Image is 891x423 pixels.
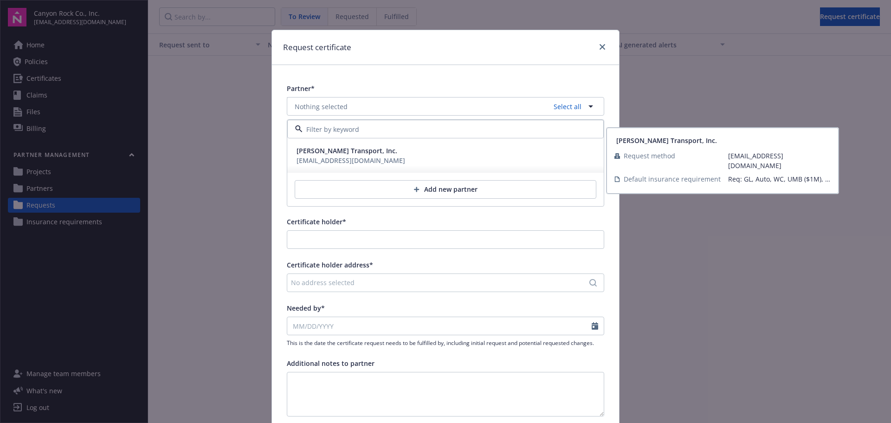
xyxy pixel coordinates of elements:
[287,97,604,116] button: Nothing selectedSelect all
[295,102,348,111] span: Nothing selected
[597,41,608,52] a: close
[287,339,604,347] span: This is the date the certificate request needs to be fulfilled by, including initial request and ...
[616,136,717,145] button: [PERSON_NAME] Transport, Inc.
[287,84,315,93] span: Partner*
[291,278,591,287] div: No address selected
[303,124,585,134] input: Filter by keyword
[728,151,831,170] span: [EMAIL_ADDRESS][DOMAIN_NAME]
[287,260,373,269] span: Certificate holder address*
[589,279,597,286] svg: Search
[295,180,596,199] button: Add new partner
[283,41,351,53] h1: Request certificate
[287,359,374,368] span: Additional notes to partner
[287,317,592,335] input: MM/DD/YYYY
[287,217,346,226] span: Certificate holder*
[624,151,675,161] span: Request method
[297,146,397,156] span: [PERSON_NAME] Transport, Inc.
[287,304,325,312] span: Needed by*
[287,273,604,292] button: No address selected
[550,102,581,111] a: Select all
[297,156,405,165] div: [EMAIL_ADDRESS][DOMAIN_NAME]
[728,174,831,184] div: Req: GL, Auto, WC, UMB ($1M), Professional ($1M)
[592,322,598,330] svg: Calendar
[624,174,721,184] span: Default insurance requirement
[297,146,405,156] button: [PERSON_NAME] Transport, Inc.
